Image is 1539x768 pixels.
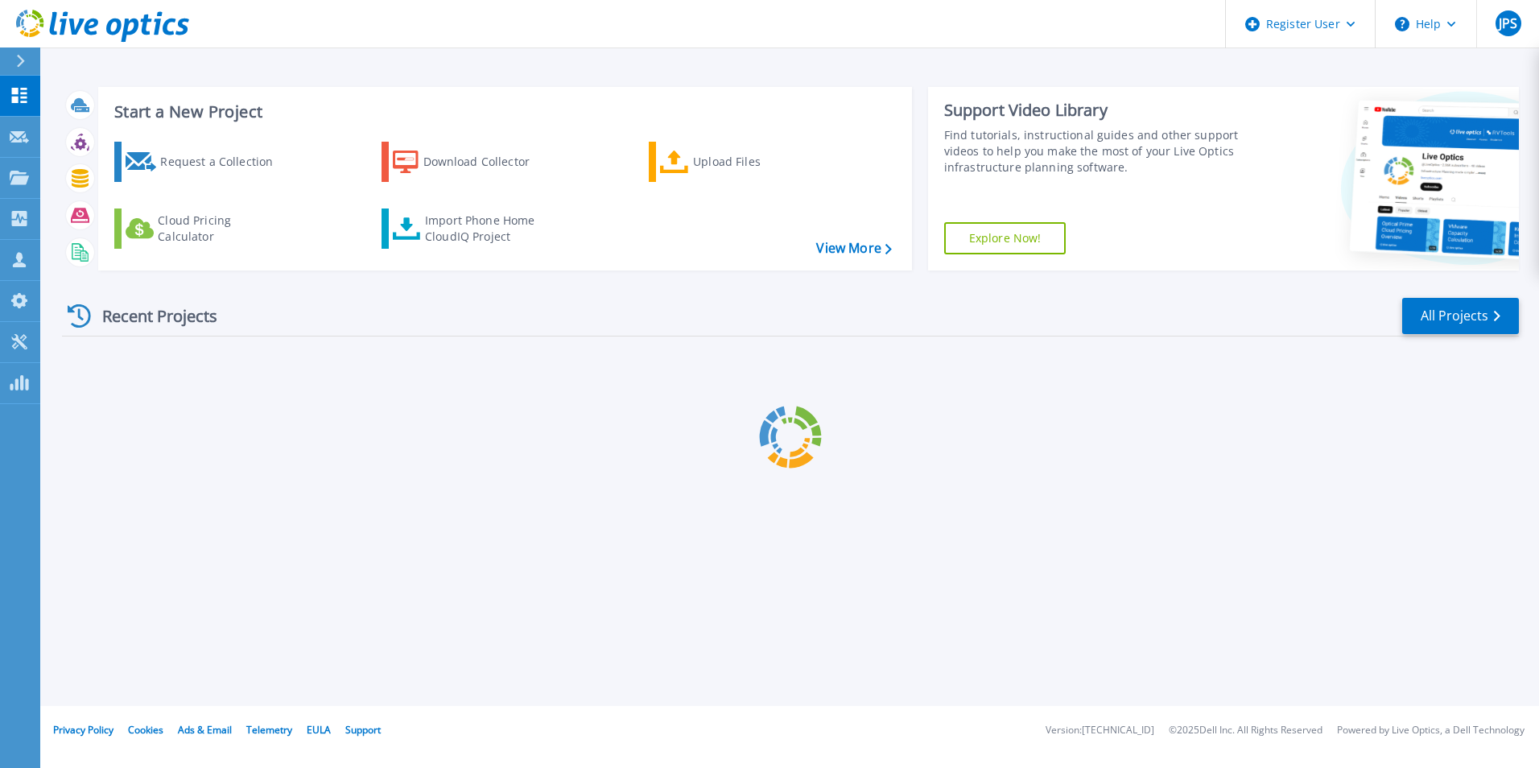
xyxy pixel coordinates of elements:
li: © 2025 Dell Inc. All Rights Reserved [1169,725,1322,736]
div: Upload Files [693,146,822,178]
div: Support Video Library [944,100,1245,121]
a: Upload Files [649,142,828,182]
a: Support [345,723,381,737]
a: Privacy Policy [53,723,113,737]
div: Cloud Pricing Calculator [158,213,287,245]
a: EULA [307,723,331,737]
div: Recent Projects [62,296,239,336]
a: Ads & Email [178,723,232,737]
a: Cloud Pricing Calculator [114,209,294,249]
a: Request a Collection [114,142,294,182]
li: Powered by Live Optics, a Dell Technology [1337,725,1525,736]
a: Cookies [128,723,163,737]
div: Find tutorials, instructional guides and other support videos to help you make the most of your L... [944,127,1245,175]
a: View More [816,241,891,256]
a: Download Collector [382,142,561,182]
a: Explore Now! [944,222,1067,254]
div: Download Collector [423,146,552,178]
div: Request a Collection [160,146,289,178]
a: All Projects [1402,298,1519,334]
li: Version: [TECHNICAL_ID] [1046,725,1154,736]
div: Import Phone Home CloudIQ Project [425,213,551,245]
span: JPS [1499,17,1517,30]
h3: Start a New Project [114,103,891,121]
a: Telemetry [246,723,292,737]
